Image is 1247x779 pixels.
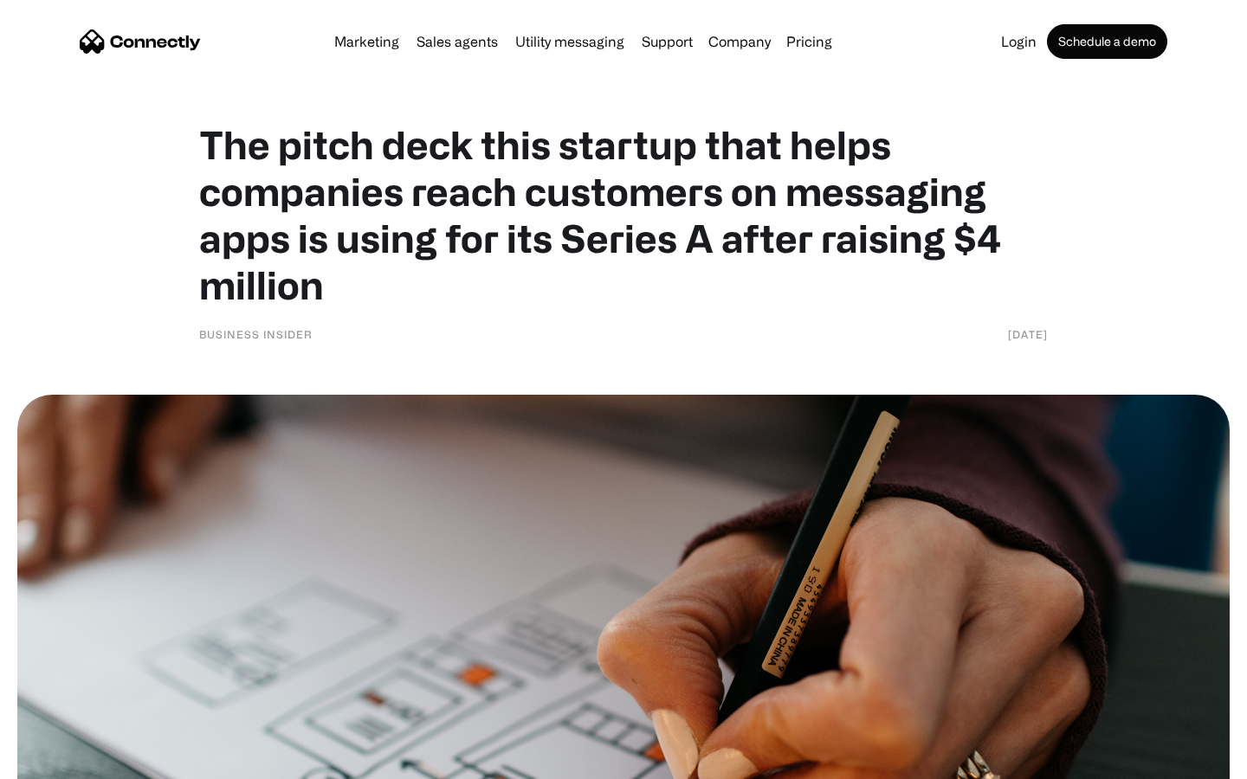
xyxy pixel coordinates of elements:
[508,35,631,48] a: Utility messaging
[779,35,839,48] a: Pricing
[199,325,313,343] div: Business Insider
[1047,24,1167,59] a: Schedule a demo
[35,749,104,773] ul: Language list
[635,35,700,48] a: Support
[410,35,505,48] a: Sales agents
[994,35,1043,48] a: Login
[199,121,1048,308] h1: The pitch deck this startup that helps companies reach customers on messaging apps is using for i...
[708,29,771,54] div: Company
[17,749,104,773] aside: Language selected: English
[327,35,406,48] a: Marketing
[1008,325,1048,343] div: [DATE]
